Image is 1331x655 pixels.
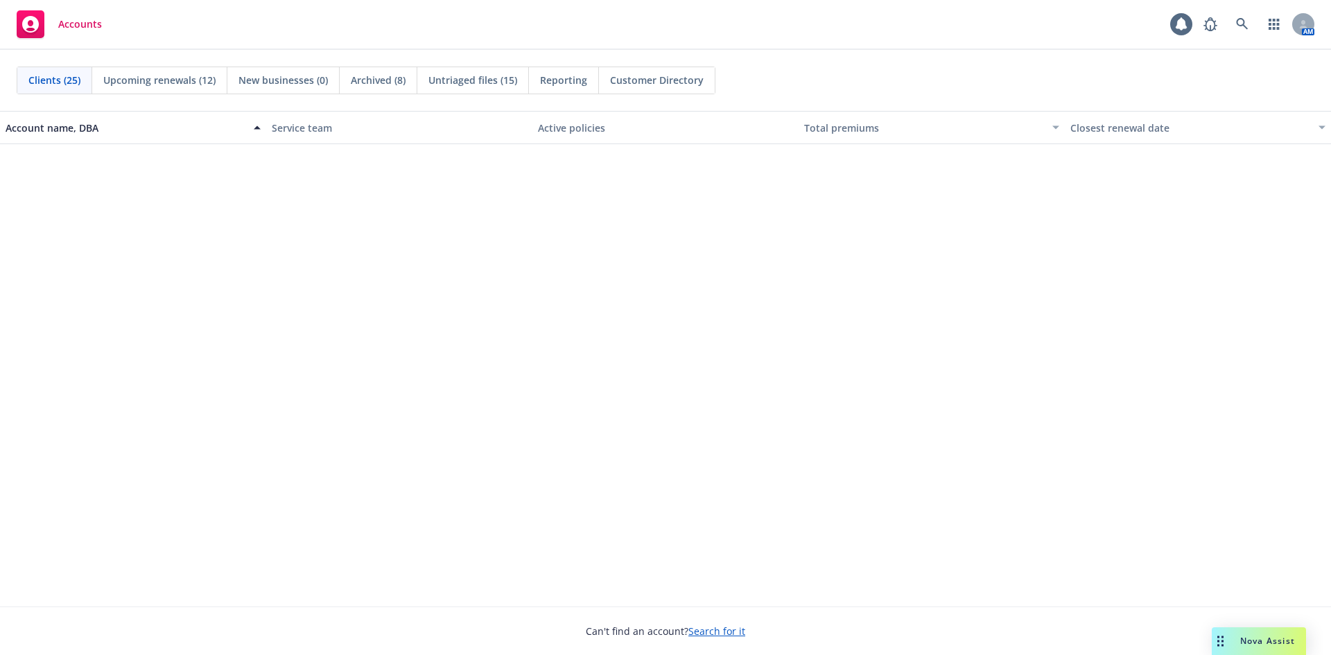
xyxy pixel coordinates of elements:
[428,73,517,87] span: Untriaged files (15)
[1212,627,1306,655] button: Nova Assist
[1228,10,1256,38] a: Search
[1065,111,1331,144] button: Closest renewal date
[6,121,245,135] div: Account name, DBA
[688,625,745,638] a: Search for it
[1260,10,1288,38] a: Switch app
[11,5,107,44] a: Accounts
[804,121,1044,135] div: Total premiums
[538,121,793,135] div: Active policies
[1070,121,1310,135] div: Closest renewal date
[586,624,745,638] span: Can't find an account?
[272,121,527,135] div: Service team
[532,111,799,144] button: Active policies
[28,73,80,87] span: Clients (25)
[540,73,587,87] span: Reporting
[799,111,1065,144] button: Total premiums
[351,73,406,87] span: Archived (8)
[266,111,532,144] button: Service team
[238,73,328,87] span: New businesses (0)
[1240,635,1295,647] span: Nova Assist
[103,73,216,87] span: Upcoming renewals (12)
[610,73,704,87] span: Customer Directory
[58,19,102,30] span: Accounts
[1212,627,1229,655] div: Drag to move
[1197,10,1224,38] a: Report a Bug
